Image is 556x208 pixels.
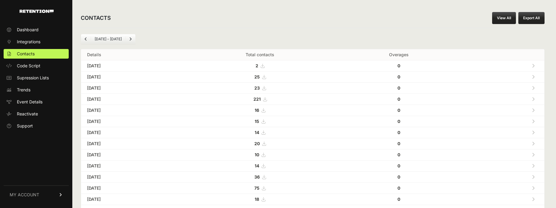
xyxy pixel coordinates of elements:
strong: 0 [397,152,400,157]
a: 36 [254,174,266,179]
a: Supression Lists [4,73,69,83]
h2: CONTACTS [81,14,111,22]
strong: 221 [253,96,261,102]
td: [DATE] [81,194,182,205]
strong: 14 [255,163,259,168]
a: Integrations [4,37,69,47]
a: 75 [254,185,265,191]
strong: 10 [255,152,259,157]
td: [DATE] [81,60,182,72]
a: Event Details [4,97,69,107]
a: 20 [254,141,266,146]
a: MY ACCOUNT [4,185,69,204]
strong: 0 [397,130,400,135]
strong: 2 [256,63,258,68]
td: [DATE] [81,149,182,161]
strong: 18 [255,197,259,202]
a: 14 [255,130,265,135]
td: [DATE] [81,183,182,194]
li: [DATE] - [DATE] [91,37,125,41]
strong: 25 [254,74,260,79]
strong: 15 [255,119,259,124]
a: 25 [254,74,266,79]
strong: 0 [397,163,400,168]
td: [DATE] [81,94,182,105]
strong: 0 [397,185,400,191]
strong: 16 [255,108,259,113]
a: Contacts [4,49,69,59]
span: MY ACCOUNT [10,192,39,198]
td: [DATE] [81,116,182,127]
a: 2 [256,63,264,68]
strong: 0 [397,108,400,113]
a: Next [126,34,135,44]
strong: 0 [397,141,400,146]
strong: 23 [254,85,260,90]
td: [DATE] [81,172,182,183]
a: Dashboard [4,25,69,35]
td: [DATE] [81,83,182,94]
strong: 75 [254,185,259,191]
img: Retention.com [20,10,54,13]
a: Trends [4,85,69,95]
strong: 0 [397,74,400,79]
th: Overages [338,49,460,60]
span: Supression Lists [17,75,49,81]
th: Total contacts [182,49,338,60]
a: 16 [255,108,265,113]
strong: 0 [397,197,400,202]
strong: 0 [397,96,400,102]
td: [DATE] [81,138,182,149]
a: 18 [255,197,265,202]
span: Dashboard [17,27,39,33]
a: 14 [255,163,265,168]
span: Support [17,123,33,129]
button: Export All [518,12,545,24]
th: Details [81,49,182,60]
span: Trends [17,87,30,93]
a: 221 [253,96,267,102]
td: [DATE] [81,127,182,138]
td: [DATE] [81,161,182,172]
a: Code Script [4,61,69,71]
strong: 14 [255,130,259,135]
a: Previous [81,34,91,44]
a: 15 [255,119,265,124]
a: Support [4,121,69,131]
span: Code Script [17,63,40,69]
span: Reactivate [17,111,38,117]
strong: 0 [397,119,400,124]
a: Reactivate [4,109,69,119]
strong: 0 [397,174,400,179]
span: Event Details [17,99,42,105]
strong: 0 [397,85,400,90]
strong: 36 [254,174,260,179]
span: Contacts [17,51,35,57]
td: [DATE] [81,72,182,83]
td: [DATE] [81,105,182,116]
a: 10 [255,152,265,157]
a: View All [492,12,516,24]
strong: 0 [397,63,400,68]
span: Integrations [17,39,40,45]
a: 23 [254,85,266,90]
strong: 20 [254,141,260,146]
